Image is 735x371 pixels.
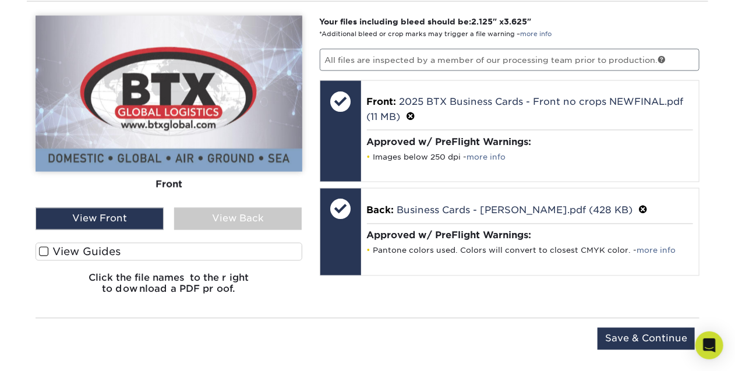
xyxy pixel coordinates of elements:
[521,30,552,38] a: more info
[36,172,302,197] div: Front
[637,246,676,255] a: more info
[472,17,493,26] span: 2.125
[367,246,694,256] li: Pantone colors used. Colors will convert to closest CMYK color. -
[367,230,694,241] h4: Approved w/ PreFlight Warnings:
[367,96,397,107] span: Front:
[467,153,506,161] a: more info
[695,331,723,359] div: Open Intercom Messenger
[320,49,700,71] p: All files are inspected by a member of our processing team prior to production.
[320,30,552,38] small: *Additional bleed or crop marks may trigger a file warning –
[36,273,302,304] h6: Click the file names to the right to download a PDF proof.
[320,17,532,26] strong: Your files including bleed should be: " x "
[367,96,684,122] a: 2025 BTX Business Cards - Front no crops NEWFINAL.pdf (11 MB)
[397,205,633,216] a: Business Cards - [PERSON_NAME].pdf (428 KB)
[174,208,302,230] div: View Back
[367,152,694,162] li: Images below 250 dpi -
[504,17,528,26] span: 3.625
[598,328,695,350] input: Save & Continue
[367,136,694,147] h4: Approved w/ PreFlight Warnings:
[3,335,99,367] iframe: Google Customer Reviews
[367,205,394,216] span: Back:
[36,208,164,230] div: View Front
[36,243,302,261] label: View Guides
